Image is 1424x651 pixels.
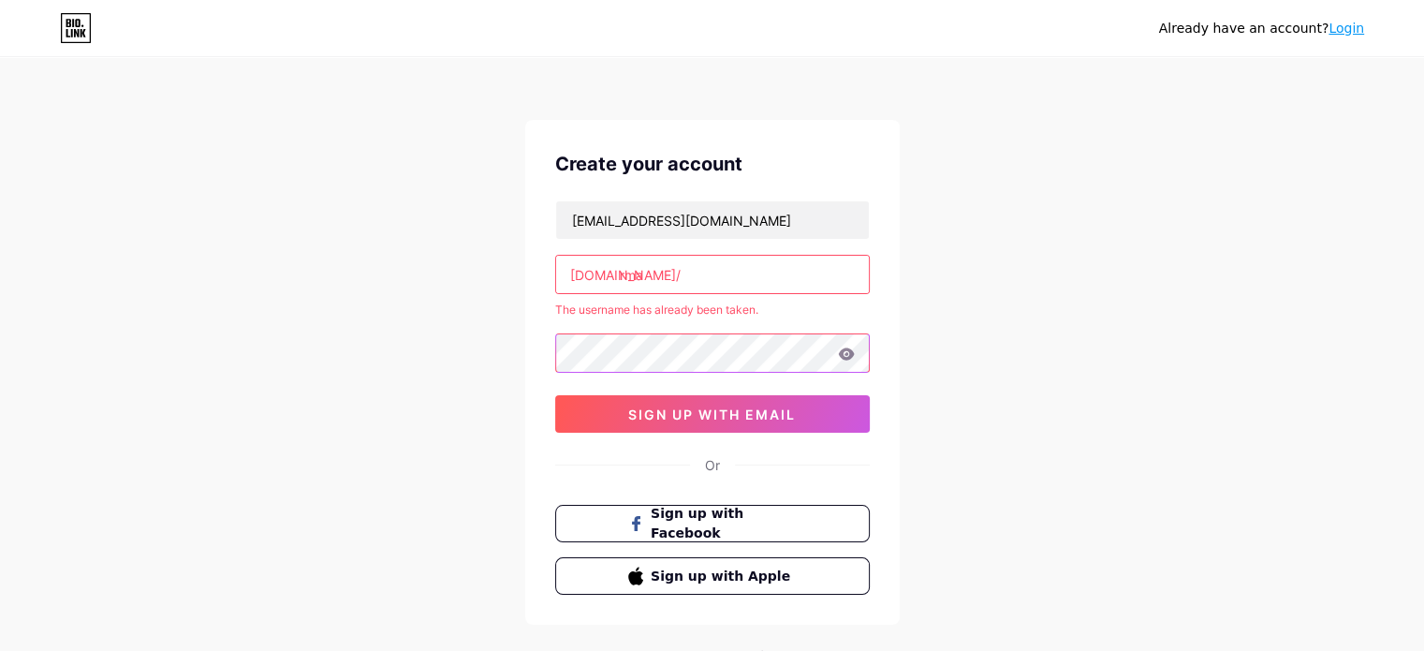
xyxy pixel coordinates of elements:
[705,455,720,475] div: Or
[555,302,870,318] div: The username has already been taken.
[651,567,796,586] span: Sign up with Apple
[1329,21,1364,36] a: Login
[555,395,870,433] button: sign up with email
[556,201,869,239] input: Email
[555,150,870,178] div: Create your account
[628,407,796,422] span: sign up with email
[1159,19,1364,38] div: Already have an account?
[555,557,870,595] button: Sign up with Apple
[555,505,870,542] button: Sign up with Facebook
[570,265,681,285] div: [DOMAIN_NAME]/
[556,256,869,293] input: username
[651,504,796,543] span: Sign up with Facebook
